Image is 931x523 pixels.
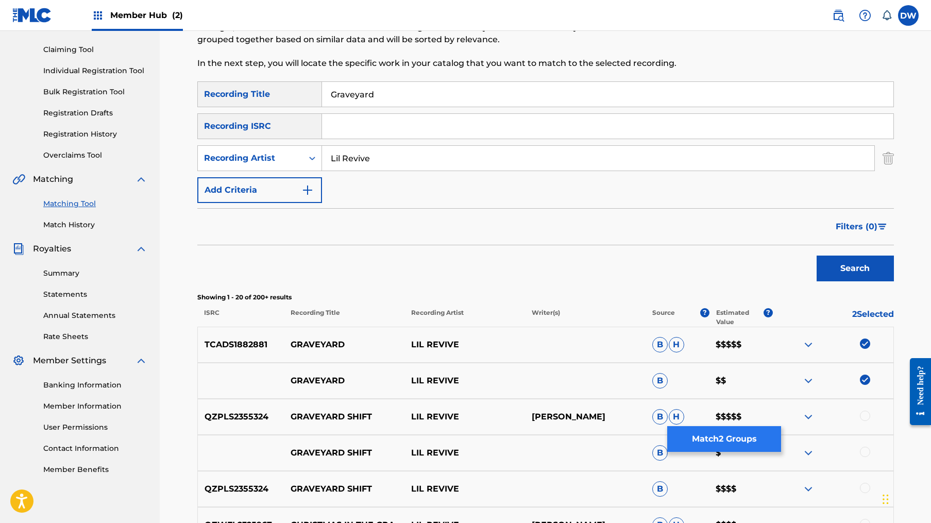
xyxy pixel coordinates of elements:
span: (2) [172,10,183,20]
a: Matching Tool [43,198,147,209]
a: Annual Statements [43,310,147,321]
p: Source [652,308,675,327]
a: User Permissions [43,422,147,433]
span: B [652,409,668,425]
img: expand [802,447,815,459]
span: B [652,445,668,461]
img: filter [878,224,887,230]
span: H [669,337,684,352]
img: expand [802,339,815,351]
img: Royalties [12,243,25,255]
a: Individual Registration Tool [43,65,147,76]
p: $$$$$ [709,339,773,351]
img: deselect [860,339,870,349]
img: MLC Logo [12,8,52,23]
div: Drag [883,484,889,515]
div: Notifications [882,10,892,21]
p: Recording Title [283,308,404,327]
span: B [652,481,668,497]
a: Contact Information [43,443,147,454]
a: Rate Sheets [43,331,147,342]
iframe: Resource Center [902,348,931,436]
p: $$$$ [709,483,773,495]
img: Matching [12,173,25,185]
span: Royalties [33,243,71,255]
p: Estimated Value [716,308,764,327]
a: Summary [43,268,147,279]
img: expand [135,355,147,367]
p: ISRC [197,308,284,327]
span: B [652,373,668,389]
p: $ [709,447,773,459]
img: search [832,9,844,22]
p: LIL REVIVE [404,447,525,459]
a: Registration Drafts [43,108,147,119]
p: Recording Artist [404,308,525,327]
a: Claiming Tool [43,44,147,55]
img: help [859,9,871,22]
p: QZPLS2355324 [198,411,284,423]
img: expand [802,375,815,387]
span: H [669,409,684,425]
img: expand [135,243,147,255]
p: 2 Selected [773,308,893,327]
img: Delete Criterion [883,145,894,171]
p: GRAVEYARD SHIFT [284,411,404,423]
span: B [652,337,668,352]
span: ? [764,308,773,317]
span: Member Settings [33,355,106,367]
p: Writer(s) [525,308,646,327]
form: Search Form [197,81,894,286]
p: $$ [709,375,773,387]
a: Registration History [43,129,147,140]
button: Match2 Groups [667,426,781,452]
p: GRAVEYARD SHIFT [284,447,404,459]
span: Filters ( 0 ) [836,221,877,233]
a: Bulk Registration Tool [43,87,147,97]
p: In the next step, you will locate the specific work in your catalog that you want to match to the... [197,57,734,70]
span: Member Hub [110,9,183,21]
p: LIL REVIVE [404,339,525,351]
div: User Menu [898,5,919,26]
a: Member Information [43,401,147,412]
img: expand [135,173,147,185]
a: Public Search [828,5,849,26]
p: TCADS1882881 [198,339,284,351]
a: Banking Information [43,380,147,391]
p: LIL REVIVE [404,375,525,387]
span: ? [700,308,709,317]
p: LIL REVIVE [404,483,525,495]
p: QZPLS2355324 [198,483,284,495]
a: Statements [43,289,147,300]
button: Add Criteria [197,177,322,203]
div: Help [855,5,875,26]
span: Matching [33,173,73,185]
p: To begin, use the search fields below to find recordings that haven't yet been matched to your wo... [197,21,734,46]
img: deselect [860,375,870,385]
p: LIL REVIVE [404,411,525,423]
img: 9d2ae6d4665cec9f34b9.svg [301,184,314,196]
p: GRAVEYARD [284,339,404,351]
iframe: Chat Widget [879,474,931,523]
div: Recording Artist [204,152,297,164]
a: Member Benefits [43,464,147,475]
button: Filters (0) [830,214,894,240]
img: Member Settings [12,355,25,367]
a: Overclaims Tool [43,150,147,161]
img: Top Rightsholders [92,9,104,22]
p: [PERSON_NAME] [525,411,646,423]
button: Search [817,256,894,281]
a: Match History [43,220,147,230]
p: GRAVEYARD SHIFT [284,483,404,495]
p: Showing 1 - 20 of 200+ results [197,293,894,302]
img: expand [802,483,815,495]
p: GRAVEYARD [284,375,404,387]
img: expand [802,411,815,423]
p: $$$$$ [709,411,773,423]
